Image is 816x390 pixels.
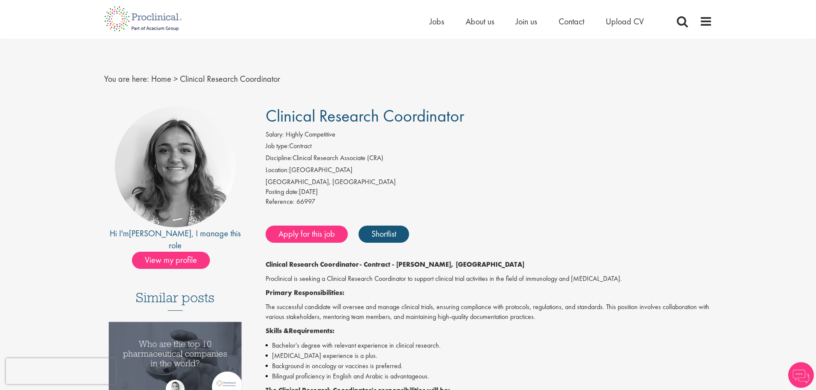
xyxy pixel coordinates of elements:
[115,107,236,227] img: imeage of recruiter Jackie Cerchio
[266,165,712,177] li: [GEOGRAPHIC_DATA]
[266,187,299,196] span: Posting date:
[296,197,315,206] span: 66997
[359,260,524,269] strong: - Contract - [PERSON_NAME], [GEOGRAPHIC_DATA]
[132,252,210,269] span: View my profile
[359,226,409,243] a: Shortlist
[559,16,584,27] a: Contact
[266,340,712,351] li: Bachelor's degree with relevant experience in clinical research.
[180,73,280,84] span: Clinical Research Coordinator
[266,226,348,243] a: Apply for this job
[136,290,215,311] h3: Similar posts
[266,141,712,153] li: Contract
[266,326,289,335] strong: Skills &
[516,16,537,27] a: Join us
[266,274,712,284] p: Proclinical is seeking a Clinical Research Coordinator to support clinical trial activities in th...
[266,351,712,361] li: [MEDICAL_DATA] experience is a plus.
[129,228,191,239] a: [PERSON_NAME]
[104,227,247,252] div: Hi I'm , I manage this role
[266,130,284,140] label: Salary:
[266,105,464,127] span: Clinical Research Coordinator
[286,130,335,139] span: Highly Competitive
[6,358,116,384] iframe: reCAPTCHA
[266,288,344,297] strong: Primary Responsibilities:
[466,16,494,27] a: About us
[606,16,644,27] a: Upload CV
[132,253,218,265] a: View my profile
[151,73,171,84] a: breadcrumb link
[289,326,335,335] strong: Requirements:
[430,16,444,27] a: Jobs
[266,187,712,197] div: [DATE]
[104,73,149,84] span: You are here:
[266,153,712,165] li: Clinical Research Associate (CRA)
[173,73,178,84] span: >
[266,260,359,269] strong: Clinical Research Coordinator
[266,197,295,207] label: Reference:
[266,177,712,187] div: [GEOGRAPHIC_DATA], [GEOGRAPHIC_DATA]
[266,371,712,381] li: Bilingual proficiency in English and Arabic is advantageous.
[266,165,289,175] label: Location:
[266,153,293,163] label: Discipline:
[266,141,289,151] label: Job type:
[788,362,814,388] img: Chatbot
[266,361,712,371] li: Background in oncology or vaccines is preferred.
[266,302,712,322] p: The successful candidate will oversee and manage clinical trials, ensuring compliance with protoc...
